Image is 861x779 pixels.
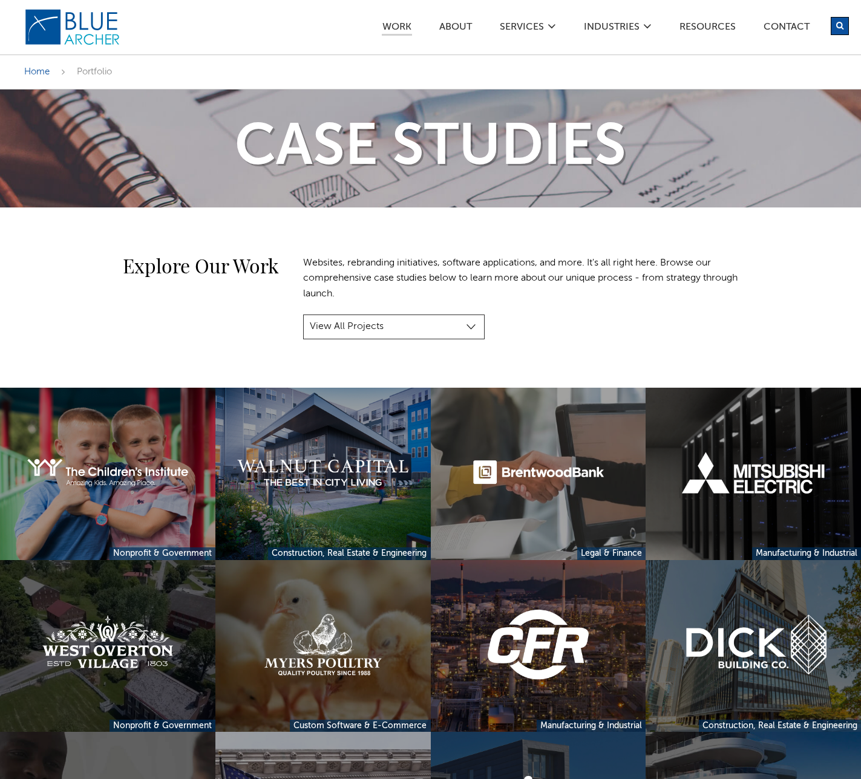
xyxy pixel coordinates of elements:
[763,22,810,35] a: Contact
[537,720,646,732] a: Manufacturing & Industrial
[439,22,473,35] a: ABOUT
[679,22,736,35] a: Resources
[24,8,121,46] img: Blue Archer Logo
[110,547,215,560] a: Nonprofit & Government
[303,256,767,302] p: Websites, rebranding initiatives, software applications, and more. It's all right here. Browse ou...
[77,67,112,76] span: Portfolio
[499,22,545,35] a: SERVICES
[24,256,279,275] h2: Explore Our Work
[268,547,430,560] a: Construction, Real Estate & Engineering
[752,547,861,560] a: Manufacturing & Industrial
[583,22,640,35] a: Industries
[110,720,215,732] a: Nonprofit & Government
[382,22,412,36] a: Work
[699,720,861,732] a: Construction, Real Estate & Engineering
[577,547,646,560] a: Legal & Finance
[290,720,430,732] a: Custom Software & E-Commerce
[24,67,50,76] a: Home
